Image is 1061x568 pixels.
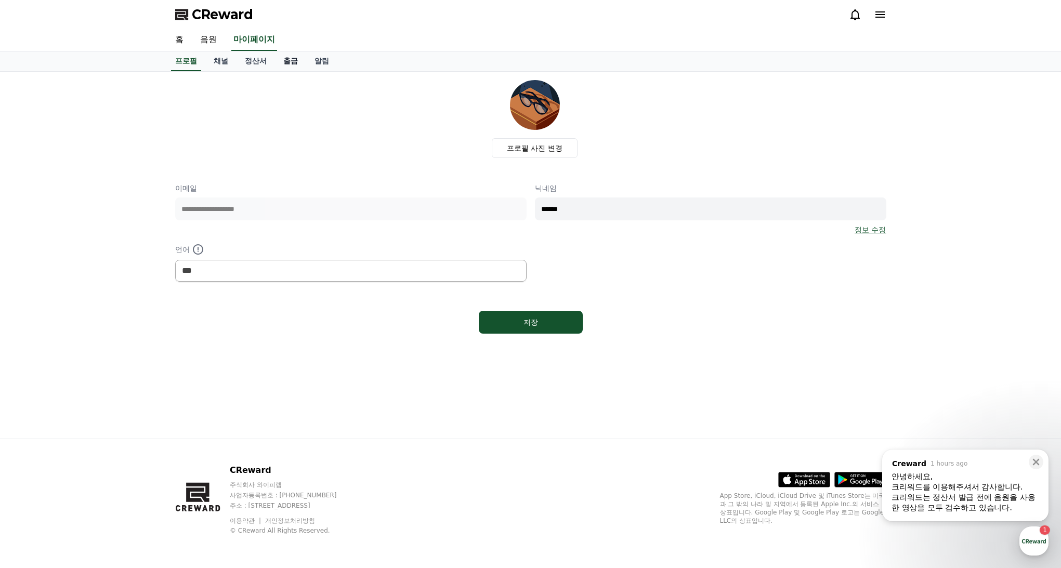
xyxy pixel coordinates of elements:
[720,492,886,525] p: App Store, iCloud, iCloud Drive 및 iTunes Store는 미국과 그 밖의 나라 및 지역에서 등록된 Apple Inc.의 서비스 상표입니다. Goo...
[500,317,562,327] div: 저장
[27,345,45,353] span: Home
[855,224,886,235] a: 정보 수정
[510,80,560,130] img: profile_image
[154,345,179,353] span: Settings
[492,138,578,158] label: 프로필 사진 변경
[535,183,886,193] p: 닉네임
[86,346,117,354] span: Messages
[231,29,277,51] a: 마이페이지
[265,517,315,524] a: 개인정보처리방침
[230,526,357,535] p: © CReward All Rights Reserved.
[134,329,200,355] a: Settings
[175,243,527,256] p: 언어
[230,491,357,499] p: 사업자등록번호 : [PHONE_NUMBER]
[230,464,357,477] p: CReward
[275,51,306,71] a: 출금
[192,6,253,23] span: CReward
[167,29,192,51] a: 홈
[479,311,583,334] button: 저장
[192,29,225,51] a: 음원
[230,501,357,510] p: 주소 : [STREET_ADDRESS]
[106,329,109,337] span: 1
[175,6,253,23] a: CReward
[237,51,275,71] a: 정산서
[171,51,201,71] a: 프로필
[306,51,337,71] a: 알림
[230,481,357,489] p: 주식회사 와이피랩
[230,517,263,524] a: 이용약관
[205,51,237,71] a: 채널
[175,183,527,193] p: 이메일
[69,329,134,355] a: 1Messages
[3,329,69,355] a: Home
